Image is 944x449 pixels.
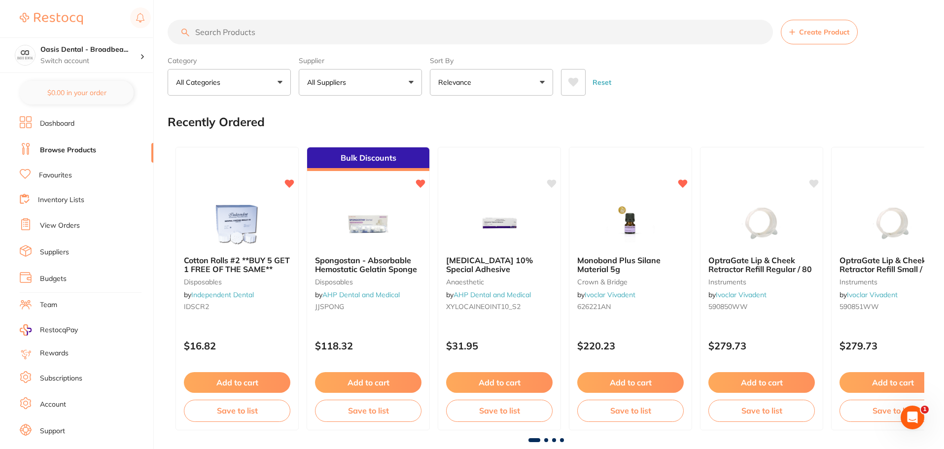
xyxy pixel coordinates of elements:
button: All Suppliers [299,69,422,96]
button: Add to cart [708,372,815,393]
a: Inventory Lists [38,195,84,205]
small: 590850WW [708,303,815,311]
a: RestocqPay [20,324,78,336]
a: AHP Dental and Medical [322,290,400,299]
b: Spongostan - Absorbable Hemostatic Gelatin Sponge [315,256,421,274]
small: crown & bridge [577,278,684,286]
a: View Orders [40,221,80,231]
p: $16.82 [184,340,290,351]
b: Xylocaine 10% Special Adhesive [446,256,553,274]
p: All Categories [176,77,224,87]
button: Relevance [430,69,553,96]
button: Add to cart [446,372,553,393]
button: Save to list [708,400,815,421]
button: Create Product [781,20,858,44]
img: Restocq Logo [20,13,83,25]
img: Cotton Rolls #2 **BUY 5 GET 1 FREE OF THE SAME** [205,199,269,248]
a: Dashboard [40,119,74,129]
small: 626221AN [577,303,684,311]
a: AHP Dental and Medical [454,290,531,299]
a: Team [40,300,57,310]
p: All Suppliers [307,77,350,87]
span: by [708,290,767,299]
img: Xylocaine 10% Special Adhesive [467,199,531,248]
button: Add to cart [577,372,684,393]
p: Relevance [438,77,475,87]
a: Restocq Logo [20,7,83,30]
a: Account [40,400,66,410]
b: Cotton Rolls #2 **BUY 5 GET 1 FREE OF THE SAME** [184,256,290,274]
p: $118.32 [315,340,421,351]
img: Monobond Plus Silane Material 5g [598,199,663,248]
h4: Oasis Dental - Broadbeach [40,45,140,55]
a: Support [40,426,65,436]
a: Rewards [40,348,69,358]
span: RestocqPay [40,325,78,335]
a: Subscriptions [40,374,82,383]
span: by [446,290,531,299]
small: instruments [708,278,815,286]
b: Monobond Plus Silane Material 5g [577,256,684,274]
div: Bulk Discounts [307,147,429,171]
p: $220.23 [577,340,684,351]
img: Spongostan - Absorbable Hemostatic Gelatin Sponge [336,199,400,248]
a: Browse Products [40,145,96,155]
iframe: Intercom live chat [901,406,924,429]
button: $0.00 in your order [20,81,134,104]
button: Save to list [184,400,290,421]
small: disposables [315,278,421,286]
p: Switch account [40,56,140,66]
img: OptraGate Lip & Cheek Retractor Refill Regular / 80 [730,199,794,248]
button: Add to cart [315,372,421,393]
a: Favourites [39,171,72,180]
button: Add to cart [184,372,290,393]
input: Search Products [168,20,773,44]
small: IDSCR2 [184,303,290,311]
a: Ivoclar Vivadent [585,290,635,299]
button: All Categories [168,69,291,96]
button: Reset [590,69,614,96]
a: Ivoclar Vivadent [716,290,767,299]
span: Create Product [799,28,849,36]
span: by [184,290,254,299]
label: Category [168,56,291,65]
small: anaesthetic [446,278,553,286]
a: Ivoclar Vivadent [847,290,898,299]
h2: Recently Ordered [168,115,265,129]
span: by [839,290,898,299]
p: $279.73 [708,340,815,351]
img: OptraGate Lip & Cheek Retractor Refill Small / 80 [861,199,925,248]
b: OptraGate Lip & Cheek Retractor Refill Regular / 80 [708,256,815,274]
small: XYLOCAINEOINT10_S2 [446,303,553,311]
a: Independent Dental [191,290,254,299]
img: RestocqPay [20,324,32,336]
button: Save to list [577,400,684,421]
small: disposables [184,278,290,286]
label: Sort By [430,56,553,65]
span: by [577,290,635,299]
button: Save to list [446,400,553,421]
span: 1 [921,406,929,414]
a: Suppliers [40,247,69,257]
a: Budgets [40,274,67,284]
img: Oasis Dental - Broadbeach [15,45,35,65]
p: $31.95 [446,340,553,351]
span: by [315,290,400,299]
button: Save to list [315,400,421,421]
label: Supplier [299,56,422,65]
small: JJSPONG [315,303,421,311]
